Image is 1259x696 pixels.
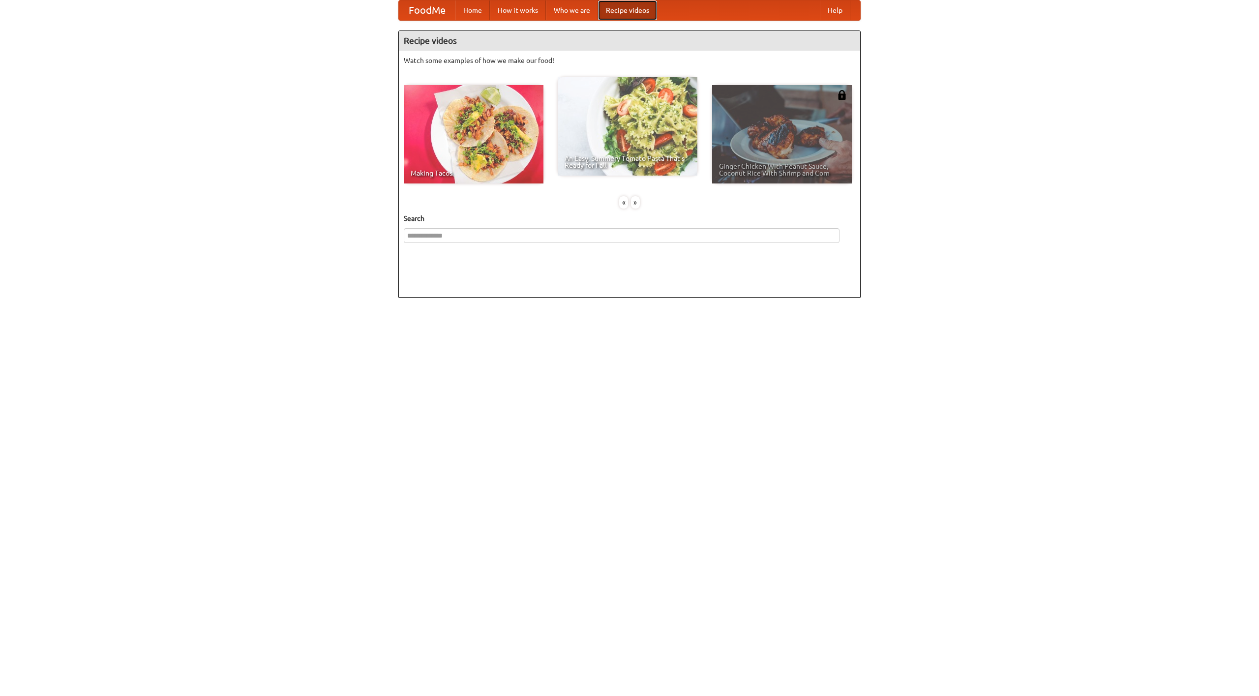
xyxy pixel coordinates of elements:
img: 483408.png [837,90,847,100]
a: Home [455,0,490,20]
a: Making Tacos [404,85,543,183]
a: Recipe videos [598,0,657,20]
span: Making Tacos [411,170,537,177]
span: An Easy, Summery Tomato Pasta That's Ready for Fall [565,155,690,169]
a: FoodMe [399,0,455,20]
a: Who we are [546,0,598,20]
div: » [631,196,640,209]
h4: Recipe videos [399,31,860,51]
a: Help [820,0,850,20]
h5: Search [404,213,855,223]
p: Watch some examples of how we make our food! [404,56,855,65]
div: « [619,196,628,209]
a: An Easy, Summery Tomato Pasta That's Ready for Fall [558,77,697,176]
a: How it works [490,0,546,20]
